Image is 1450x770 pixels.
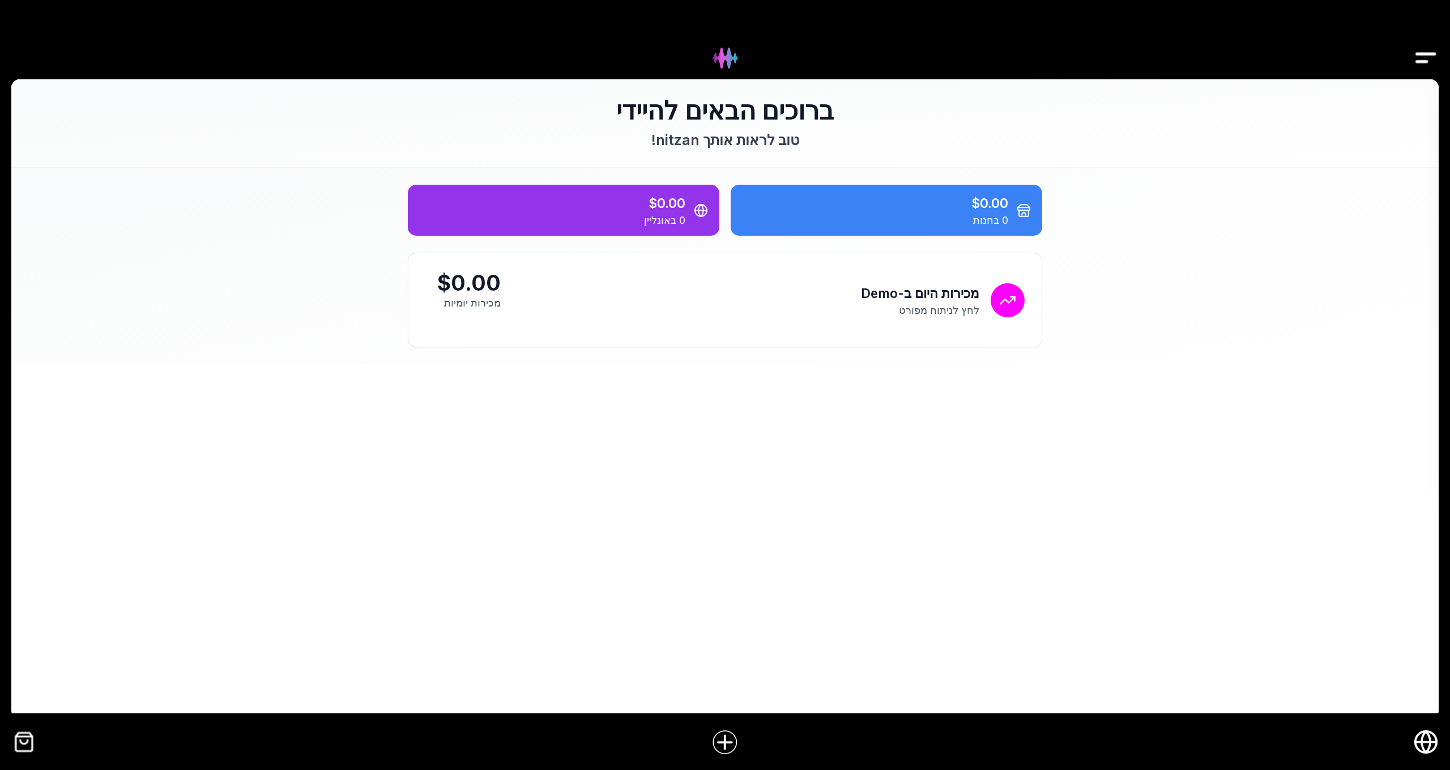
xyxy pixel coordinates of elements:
[742,213,1008,227] div: 0 בחנות
[861,283,979,303] h2: מכירות היום ב-Demo
[742,193,1008,213] div: $0.00
[651,131,799,148] span: טוב לראות אותך nitzan !
[1413,36,1439,80] img: Drawer
[11,729,37,755] img: קופה
[408,96,1042,125] h1: ברוכים הבאים להיידי
[425,296,501,310] div: מכירות יומיות
[861,303,979,317] p: לחץ לניתוח מפורט
[711,729,739,756] img: הוסף פריט
[1413,27,1439,53] button: Drawer
[419,193,685,213] div: $0.00
[425,270,501,296] div: $0.00
[1413,729,1439,755] a: חנות אונליין
[703,36,747,80] img: Hydee Logo
[419,213,685,227] div: 0 באונליין
[703,720,747,764] a: הוסף פריט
